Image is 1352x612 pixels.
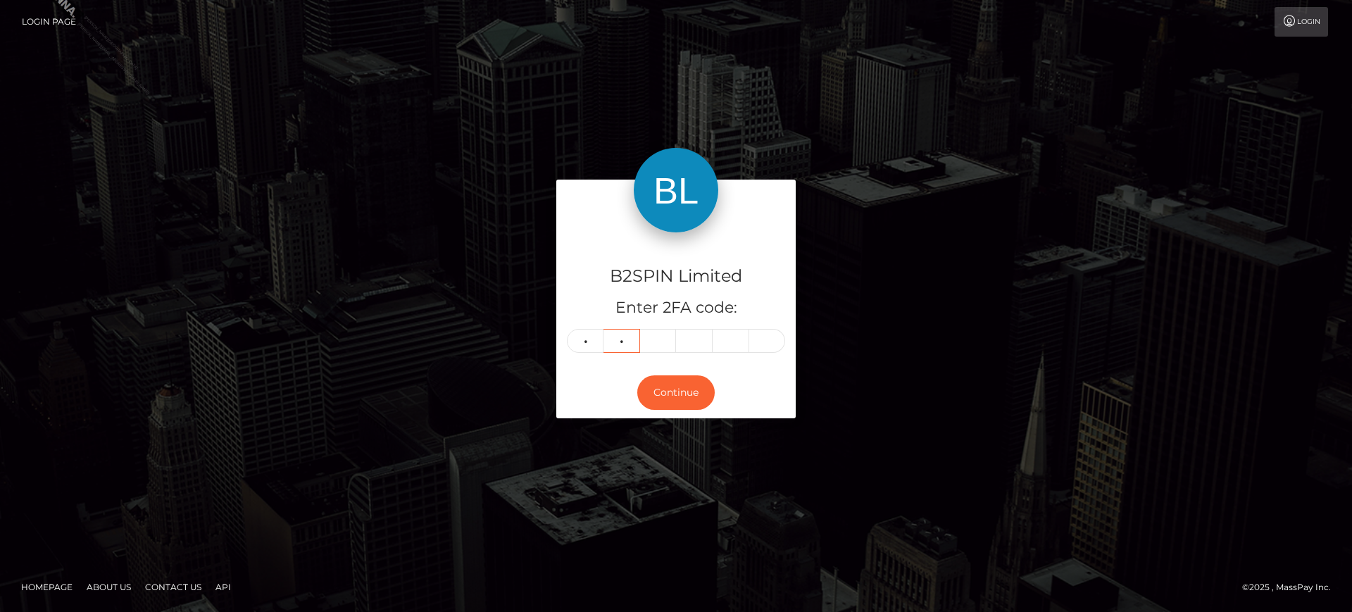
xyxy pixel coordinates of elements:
a: Login Page [22,7,76,37]
a: Contact Us [139,576,207,598]
h4: B2SPIN Limited [567,264,785,289]
div: © 2025 , MassPay Inc. [1242,580,1341,595]
a: About Us [81,576,137,598]
a: Login [1275,7,1328,37]
h5: Enter 2FA code: [567,297,785,319]
a: API [210,576,237,598]
img: B2SPIN Limited [634,148,718,232]
a: Homepage [15,576,78,598]
button: Continue [637,375,715,410]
